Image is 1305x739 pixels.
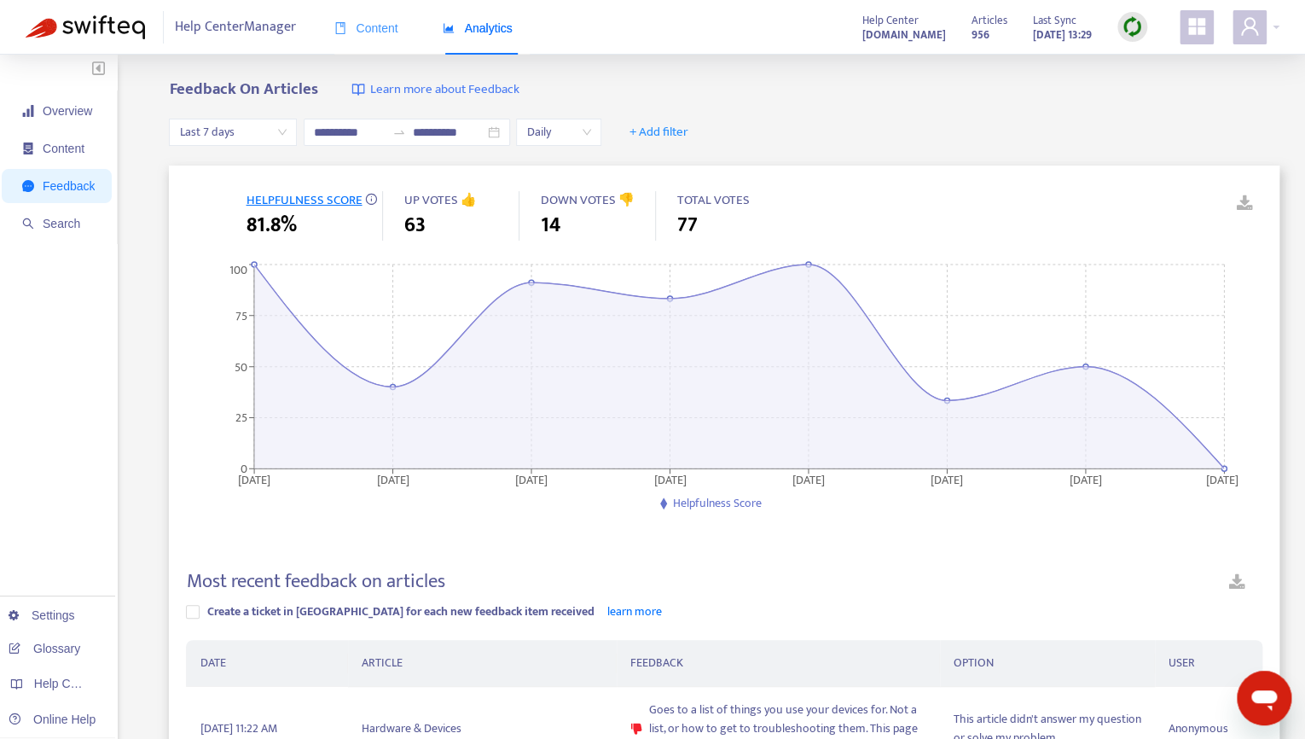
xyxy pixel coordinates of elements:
[606,602,661,621] a: learn more
[1239,16,1260,37] span: user
[617,119,701,146] button: + Add filter
[238,469,270,489] tspan: [DATE]
[246,210,296,241] span: 81.8%
[1186,16,1207,37] span: appstore
[348,640,617,687] th: ARTICLE
[351,80,519,100] a: Learn more about Feedback
[940,640,1155,687] th: OPTION
[540,189,634,211] span: DOWN VOTES 👎
[34,677,104,690] span: Help Centers
[1033,26,1092,44] strong: [DATE] 13:29
[1070,469,1102,489] tspan: [DATE]
[43,217,80,230] span: Search
[22,143,34,154] span: container
[377,469,409,489] tspan: [DATE]
[1237,671,1291,725] iframe: Button to launch messaging window
[862,25,946,44] a: [DOMAIN_NAME]
[676,210,697,241] span: 77
[186,570,444,593] h4: Most recent feedback on articles
[9,608,75,622] a: Settings
[630,723,642,735] span: dislike
[206,602,594,621] span: Create a ticket in [GEOGRAPHIC_DATA] for each new feedback item received
[334,21,398,35] span: Content
[676,189,749,211] span: TOTAL VOTES
[22,180,34,192] span: message
[931,469,964,489] tspan: [DATE]
[403,189,476,211] span: UP VOTES 👍
[862,11,919,30] span: Help Center
[334,22,346,34] span: book
[392,125,406,139] span: swap-right
[235,408,247,428] tspan: 25
[9,713,96,726] a: Online Help
[862,26,946,44] strong: [DOMAIN_NAME]
[22,218,34,230] span: search
[443,21,513,35] span: Analytics
[1155,640,1262,687] th: USER
[200,719,276,738] span: [DATE] 11:22 AM
[369,80,519,100] span: Learn more about Feedback
[351,83,365,96] img: image-link
[169,76,317,102] b: Feedback On Articles
[443,22,455,34] span: area-chart
[235,357,247,376] tspan: 50
[526,119,591,145] span: Daily
[792,469,825,489] tspan: [DATE]
[673,493,762,513] span: Helpfulness Score
[1033,11,1076,30] span: Last Sync
[1122,16,1143,38] img: sync.dc5367851b00ba804db3.png
[175,11,296,44] span: Help Center Manager
[246,189,362,211] span: HELPFULNESS SCORE
[235,305,247,325] tspan: 75
[43,179,95,193] span: Feedback
[971,26,989,44] strong: 956
[1169,719,1228,738] span: Anonymous
[9,642,80,655] a: Glossary
[629,122,688,143] span: + Add filter
[241,458,247,478] tspan: 0
[392,125,406,139] span: to
[229,259,247,279] tspan: 100
[515,469,548,489] tspan: [DATE]
[617,640,939,687] th: FEEDBACK
[403,210,425,241] span: 63
[26,15,145,39] img: Swifteq
[179,119,287,145] span: Last 7 days
[186,640,347,687] th: DATE
[540,210,560,241] span: 14
[1206,469,1238,489] tspan: [DATE]
[43,104,92,118] span: Overview
[43,142,84,155] span: Content
[971,11,1007,30] span: Articles
[654,469,687,489] tspan: [DATE]
[22,105,34,117] span: signal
